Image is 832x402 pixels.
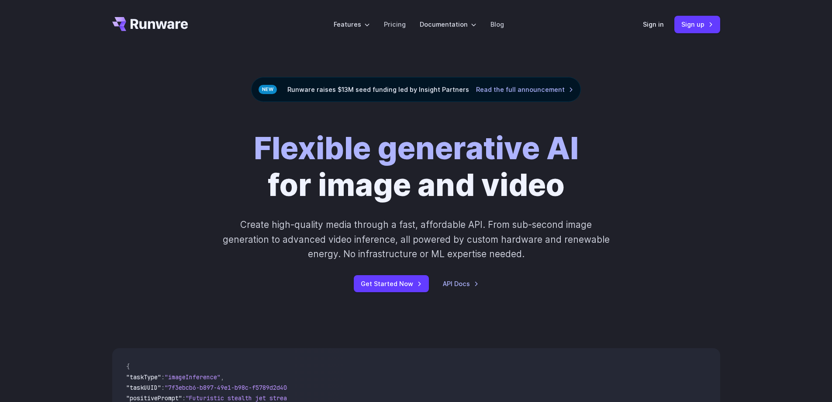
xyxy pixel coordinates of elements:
[254,129,579,167] strong: Flexible generative AI
[112,17,188,31] a: Go to /
[126,394,182,402] span: "positivePrompt"
[490,19,504,29] a: Blog
[161,373,165,381] span: :
[165,373,221,381] span: "imageInference"
[643,19,664,29] a: Sign in
[165,384,297,392] span: "7f3ebcb6-b897-49e1-b98c-f5789d2d40d7"
[476,84,573,94] a: Read the full announcement
[126,373,161,381] span: "taskType"
[182,394,186,402] span: :
[254,130,579,203] h1: for image and video
[420,19,476,29] label: Documentation
[384,19,406,29] a: Pricing
[443,279,479,289] a: API Docs
[251,77,581,102] div: Runware raises $13M seed funding led by Insight Partners
[334,19,370,29] label: Features
[354,275,429,292] a: Get Started Now
[126,363,130,371] span: {
[186,394,504,402] span: "Futuristic stealth jet streaking through a neon-lit cityscape with glowing purple exhaust"
[126,384,161,392] span: "taskUUID"
[674,16,720,33] a: Sign up
[221,373,224,381] span: ,
[221,217,611,261] p: Create high-quality media through a fast, affordable API. From sub-second image generation to adv...
[161,384,165,392] span: :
